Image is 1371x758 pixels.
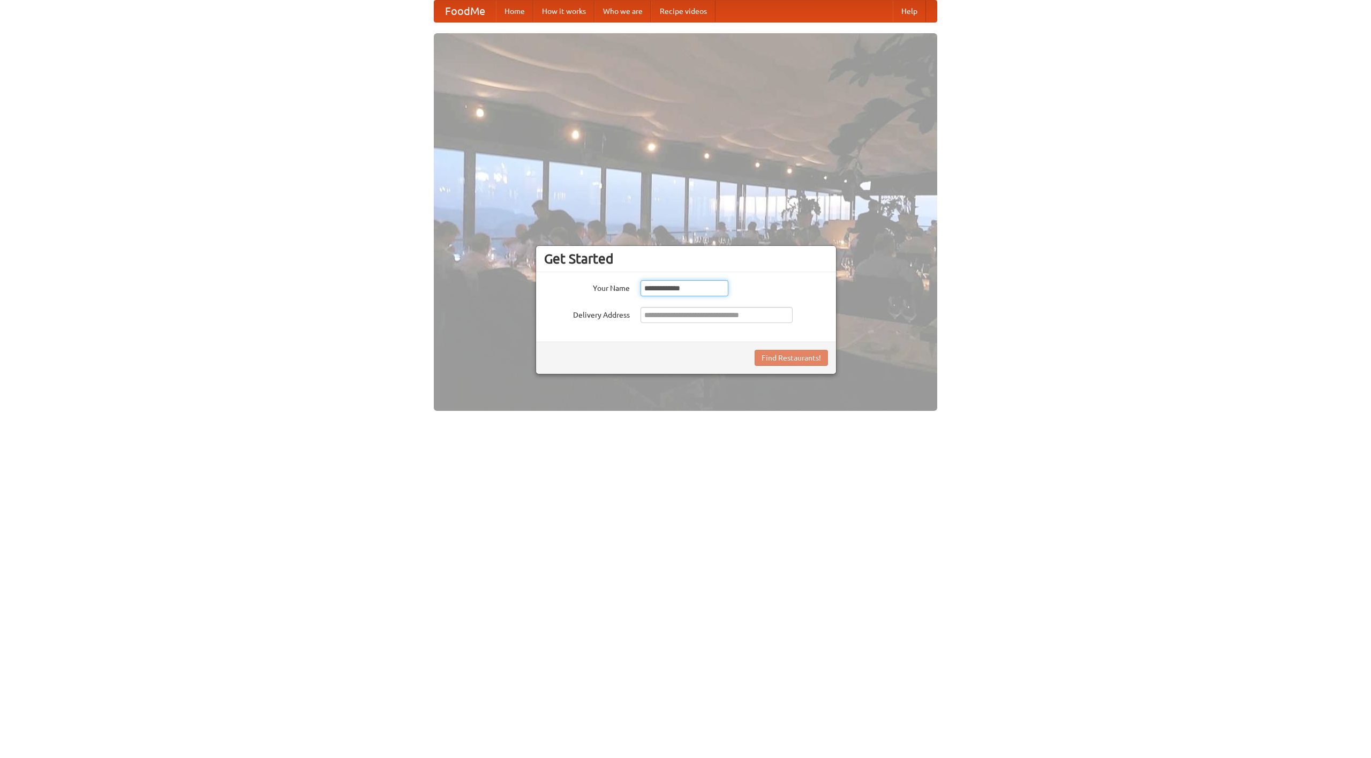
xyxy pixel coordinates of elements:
a: How it works [533,1,594,22]
a: Recipe videos [651,1,715,22]
label: Your Name [544,280,630,294]
a: Help [893,1,926,22]
label: Delivery Address [544,307,630,320]
h3: Get Started [544,251,828,267]
a: FoodMe [434,1,496,22]
button: Find Restaurants! [755,350,828,366]
a: Who we are [594,1,651,22]
a: Home [496,1,533,22]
